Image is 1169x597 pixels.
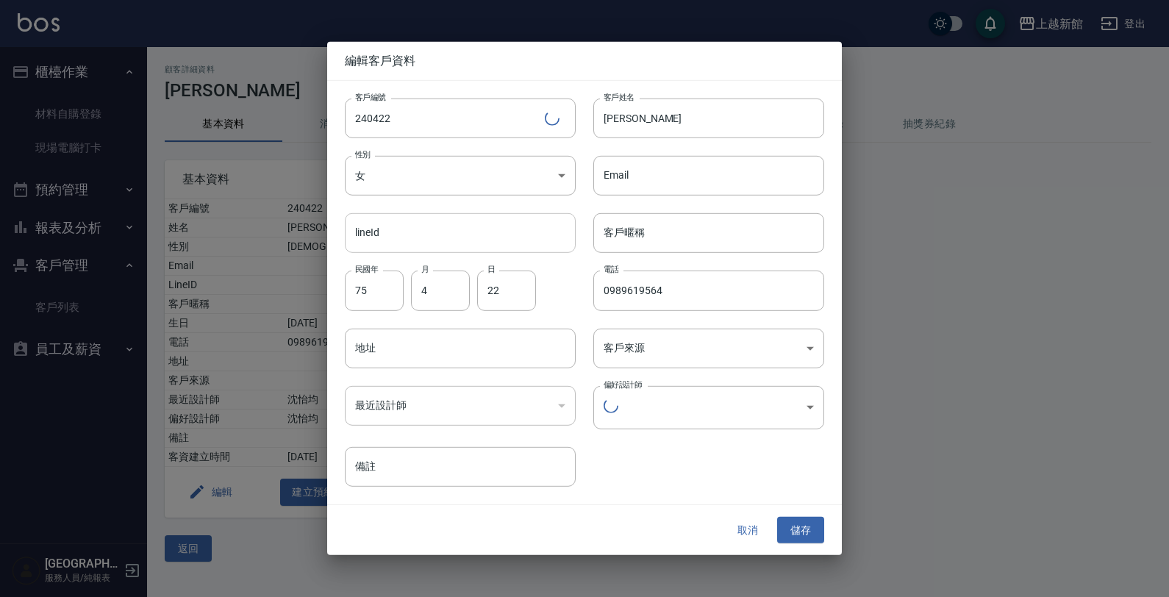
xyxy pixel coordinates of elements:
[421,264,429,275] label: 月
[355,264,378,275] label: 民國年
[604,379,642,390] label: 偏好設計師
[604,264,619,275] label: 電話
[487,264,495,275] label: 日
[345,54,824,68] span: 編輯客戶資料
[724,517,771,544] button: 取消
[777,517,824,544] button: 儲存
[345,156,576,196] div: 女
[355,92,386,103] label: 客戶編號
[355,149,371,160] label: 性別
[604,92,634,103] label: 客戶姓名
